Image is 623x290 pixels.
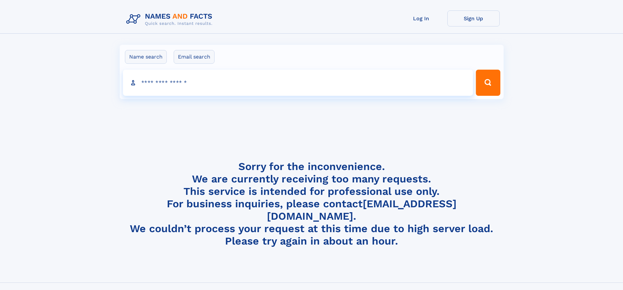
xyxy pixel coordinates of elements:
[123,70,473,96] input: search input
[267,197,457,222] a: [EMAIL_ADDRESS][DOMAIN_NAME]
[476,70,500,96] button: Search Button
[125,50,167,64] label: Name search
[395,10,447,26] a: Log In
[174,50,215,64] label: Email search
[124,160,500,247] h4: Sorry for the inconvenience. We are currently receiving too many requests. This service is intend...
[124,10,218,28] img: Logo Names and Facts
[447,10,500,26] a: Sign Up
